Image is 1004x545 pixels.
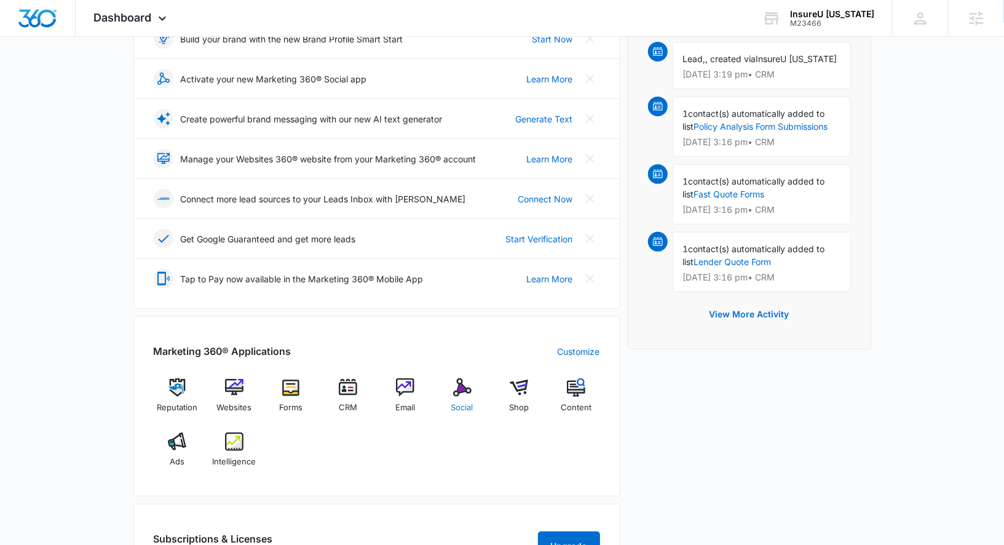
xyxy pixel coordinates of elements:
[518,193,573,205] a: Connect Now
[451,402,473,414] span: Social
[527,272,573,285] a: Learn More
[694,257,772,267] a: Lender Quote Form
[561,402,591,414] span: Content
[181,113,443,125] p: Create powerful brand messaging with our new AI text generator
[580,229,600,249] button: Close
[683,244,825,267] span: contact(s) automatically added to list
[216,402,251,414] span: Websites
[506,233,573,245] a: Start Verification
[580,69,600,89] button: Close
[706,54,756,64] span: , created via
[516,113,573,125] a: Generate Text
[339,402,357,414] span: CRM
[212,456,256,468] span: Intelligence
[181,153,476,165] p: Manage your Websites 360® website from your Marketing 360® account
[527,73,573,86] a: Learn More
[580,189,600,209] button: Close
[756,54,837,64] span: InsureU [US_STATE]
[683,176,689,186] span: 1
[532,33,573,46] a: Start Now
[683,138,840,146] p: [DATE] 3:16 pm • CRM
[553,378,600,423] a: Content
[496,378,543,423] a: Shop
[683,273,840,282] p: [DATE] 3:16 pm • CRM
[181,233,356,245] p: Get Google Guaranteed and get more leads
[683,176,825,199] span: contact(s) automatically added to list
[697,300,802,329] button: View More Activity
[683,108,825,132] span: contact(s) automatically added to list
[210,432,258,477] a: Intelligence
[395,402,415,414] span: Email
[157,402,197,414] span: Reputation
[683,205,840,214] p: [DATE] 3:16 pm • CRM
[325,378,372,423] a: CRM
[509,402,529,414] span: Shop
[210,378,258,423] a: Websites
[683,244,689,254] span: 1
[558,345,600,358] a: Customize
[683,70,840,79] p: [DATE] 3:19 pm • CRM
[154,432,201,477] a: Ads
[580,109,600,129] button: Close
[382,378,429,423] a: Email
[279,402,302,414] span: Forms
[694,121,828,132] a: Policy Analysis Form Submissions
[438,378,486,423] a: Social
[527,153,573,165] a: Learn More
[154,378,201,423] a: Reputation
[170,456,184,468] span: Ads
[790,19,874,28] div: account id
[580,29,600,49] button: Close
[181,272,424,285] p: Tap to Pay now available in the Marketing 360® Mobile App
[683,54,706,64] span: Lead,
[181,73,367,86] p: Activate your new Marketing 360® Social app
[154,344,291,359] h2: Marketing 360® Applications
[694,189,765,199] a: Fast Quote Forms
[181,193,466,205] p: Connect more lead sources to your Leads Inbox with [PERSON_NAME]
[580,149,600,169] button: Close
[790,9,874,19] div: account name
[580,269,600,288] button: Close
[181,33,403,46] p: Build your brand with the new Brand Profile Smart Start
[683,108,689,119] span: 1
[94,11,152,24] span: Dashboard
[267,378,315,423] a: Forms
